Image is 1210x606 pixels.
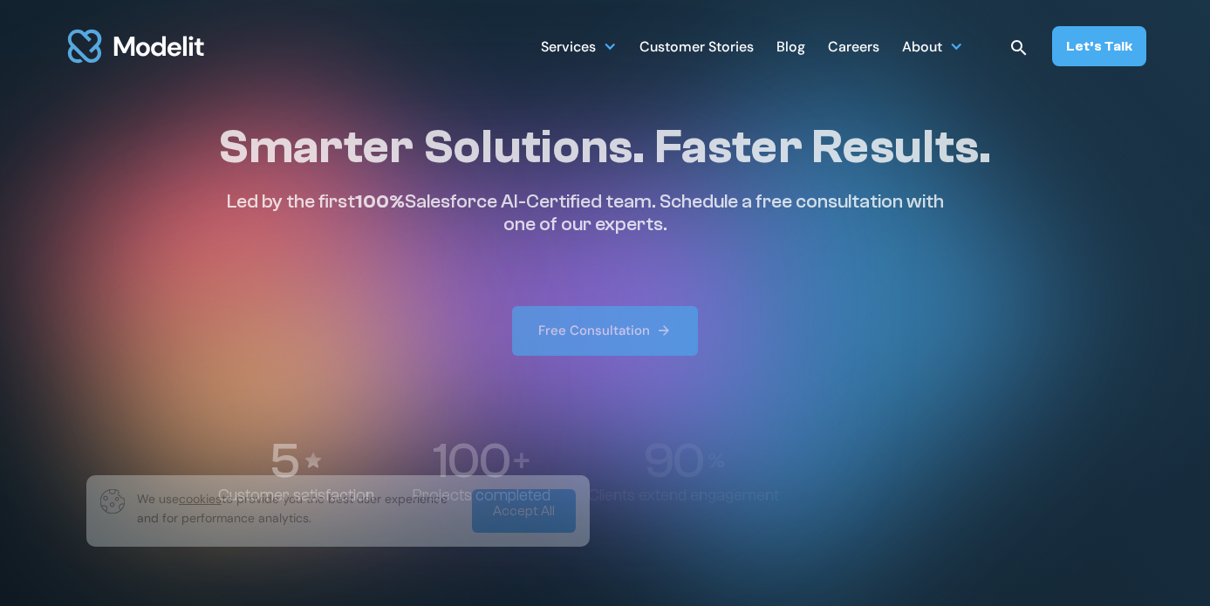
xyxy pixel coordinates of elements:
span: 100% [355,190,405,213]
a: Accept All [472,489,576,533]
p: We use to provide you the best user experience and for performance analytics. [137,489,460,528]
span: cookies [179,491,222,507]
img: modelit logo [65,19,208,73]
div: Customer Stories [639,31,754,65]
img: Plus [514,453,530,468]
p: 100 [433,436,509,486]
div: Let’s Talk [1066,37,1132,56]
div: About [902,31,942,65]
a: Free Consultation [512,306,699,356]
a: home [65,19,208,73]
div: About [902,29,963,63]
a: Careers [828,29,879,63]
p: Led by the first Salesforce AI-Certified team. Schedule a free consultation with one of our experts. [218,190,953,236]
a: Let’s Talk [1052,26,1146,66]
div: Services [541,29,617,63]
p: 5 [270,436,297,486]
img: Stars [303,450,324,471]
p: 90 [643,436,702,486]
h1: Smarter Solutions. Faster Results. [218,119,991,176]
div: Free Consultation [538,322,650,340]
a: Customer Stories [639,29,754,63]
div: Services [541,31,596,65]
div: Blog [776,31,805,65]
p: Clients extend engagement [588,486,779,506]
img: Percentage [708,453,725,468]
div: Careers [828,31,879,65]
img: arrow right [656,323,672,338]
a: Blog [776,29,805,63]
